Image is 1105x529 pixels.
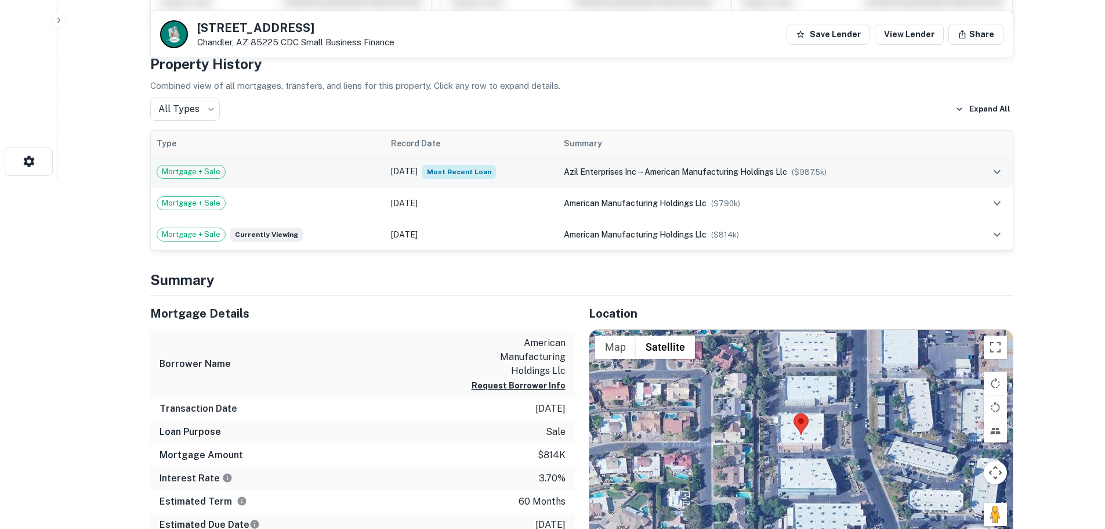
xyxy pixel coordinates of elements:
[984,395,1007,419] button: Rotate map counterclockwise
[197,22,394,34] h5: [STREET_ADDRESS]
[984,372,1007,395] button: Rotate map clockwise
[230,228,303,242] span: Currently viewing
[564,230,707,239] span: american manufacturing holdings llc
[385,156,559,188] td: [DATE]
[535,402,566,416] p: [DATE]
[385,131,559,156] th: Record Date
[385,219,559,250] td: [DATE]
[160,425,221,439] h6: Loan Purpose
[546,425,566,439] p: sale
[160,448,243,462] h6: Mortgage Amount
[984,419,1007,442] button: Tilt map
[711,231,739,239] span: ($ 814k )
[644,167,787,177] span: american manufacturing holdings llc
[150,305,575,322] h5: Mortgage Details
[237,496,247,506] svg: Term is based on a standard schedule for this type of loan.
[222,473,233,483] svg: The interest rates displayed on the website are for informational purposes only and may be report...
[160,472,233,485] h6: Interest Rate
[150,53,1013,74] h4: Property History
[875,24,944,45] a: View Lender
[461,336,566,378] p: american manufacturing holdings llc
[385,188,559,219] td: [DATE]
[539,472,566,485] p: 3.70%
[987,225,1007,244] button: expand row
[564,199,707,208] span: american manufacturing holdings llc
[987,162,1007,182] button: expand row
[160,495,247,509] h6: Estimated Term
[948,24,1003,45] button: Share
[472,379,566,393] button: Request Borrower Info
[589,305,1013,322] h5: Location
[281,37,394,47] a: CDC Small Business Finance
[538,448,566,462] p: $814k
[564,165,960,178] div: →
[564,167,636,177] span: azil enterprises inc
[150,98,220,121] div: All Types
[422,165,496,179] span: Most Recent Loan
[792,168,827,177] span: ($ 987.5k )
[151,131,385,156] th: Type
[987,193,1007,213] button: expand row
[787,24,870,45] button: Save Lender
[157,229,225,240] span: Mortgage + Sale
[984,503,1007,526] button: Drag Pegman onto the map to open Street View
[984,336,1007,359] button: Toggle fullscreen view
[157,166,225,178] span: Mortgage + Sale
[150,79,1013,93] p: Combined view of all mortgages, transfers, and liens for this property. Click any row to expand d...
[160,402,237,416] h6: Transaction Date
[160,357,231,371] h6: Borrower Name
[157,197,225,209] span: Mortgage + Sale
[519,495,566,509] p: 60 months
[711,199,740,208] span: ($ 790k )
[984,461,1007,484] button: Map camera controls
[952,100,1013,118] button: Expand All
[197,37,394,48] p: Chandler, AZ 85225
[595,336,636,359] button: Show street map
[1047,436,1105,492] iframe: Chat Widget
[150,269,1013,290] h4: Summary
[636,336,695,359] button: Show satellite imagery
[558,131,966,156] th: Summary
